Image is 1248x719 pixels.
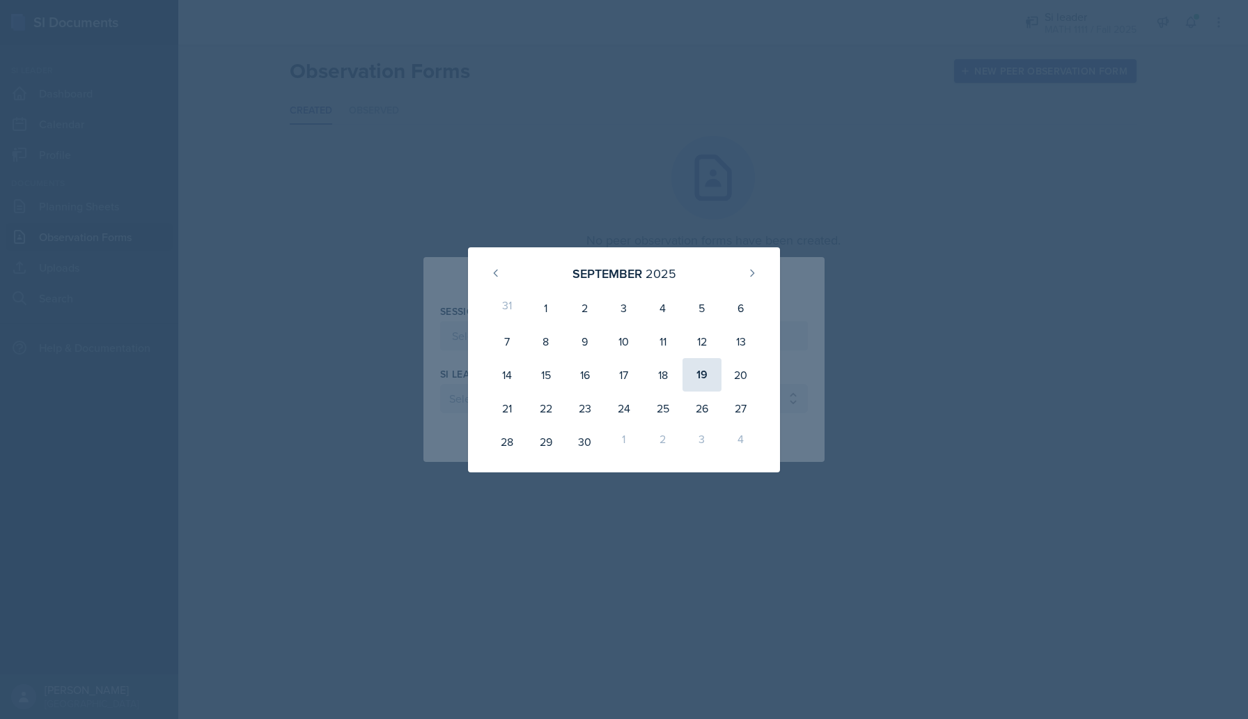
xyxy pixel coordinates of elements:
div: 16 [565,358,604,392]
div: 24 [604,392,643,425]
div: 2 [643,425,682,458]
div: 15 [526,358,565,392]
div: 3 [604,291,643,325]
div: 22 [526,392,565,425]
div: 27 [721,392,760,425]
div: 1 [526,291,565,325]
div: 19 [682,358,721,392]
div: 31 [487,291,526,325]
div: 10 [604,325,643,358]
div: 30 [565,425,604,458]
div: 17 [604,358,643,392]
div: 3 [682,425,721,458]
div: 5 [682,291,721,325]
div: 4 [721,425,760,458]
div: 2 [565,291,604,325]
div: 4 [643,291,682,325]
div: 7 [487,325,526,358]
div: 12 [682,325,721,358]
div: 9 [565,325,604,358]
div: 29 [526,425,565,458]
div: 18 [643,358,682,392]
div: 20 [721,358,760,392]
div: 14 [487,358,526,392]
div: 11 [643,325,682,358]
div: 8 [526,325,565,358]
div: 28 [487,425,526,458]
div: 25 [643,392,682,425]
div: 6 [721,291,760,325]
div: September [572,264,642,283]
div: 2025 [646,264,676,283]
div: 21 [487,392,526,425]
div: 23 [565,392,604,425]
div: 26 [682,392,721,425]
div: 1 [604,425,643,458]
div: 13 [721,325,760,358]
